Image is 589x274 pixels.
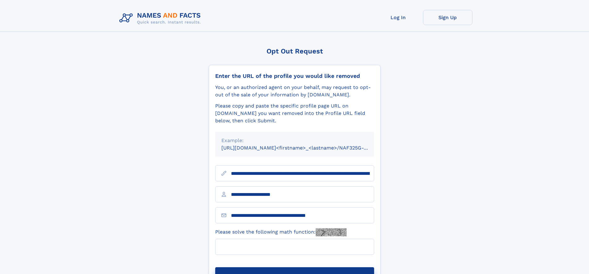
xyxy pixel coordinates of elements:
div: Enter the URL of the profile you would like removed [215,73,374,79]
label: Please solve the following math function: [215,228,347,236]
img: Logo Names and Facts [117,10,206,27]
div: Example: [221,137,368,144]
a: Sign Up [423,10,472,25]
div: You, or an authorized agent on your behalf, may request to opt-out of the sale of your informatio... [215,84,374,99]
div: Please copy and paste the specific profile page URL on [DOMAIN_NAME] you want removed into the Pr... [215,102,374,124]
small: [URL][DOMAIN_NAME]<firstname>_<lastname>/NAF325G-xxxxxxxx [221,145,386,151]
a: Log In [373,10,423,25]
div: Opt Out Request [209,47,381,55]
